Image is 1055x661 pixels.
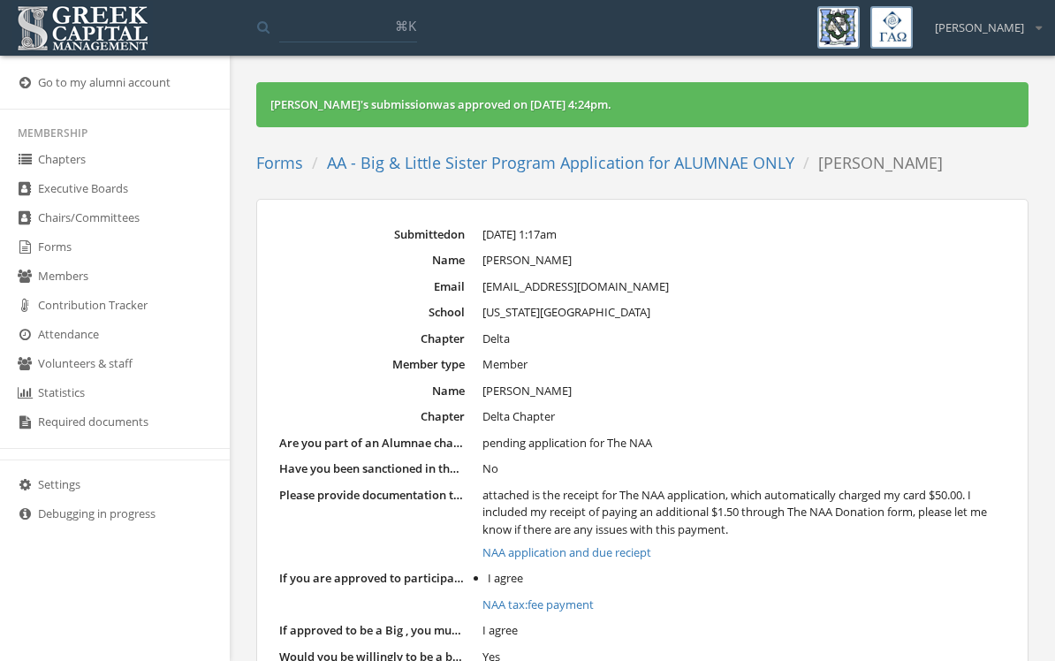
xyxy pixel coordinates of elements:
span: attached is the receipt for The NAA application, which automatically charged my card $50.00. I in... [482,487,987,537]
span: [PERSON_NAME] [935,19,1024,36]
dd: [US_STATE][GEOGRAPHIC_DATA] [482,304,1006,322]
a: NAA tax:fee payment [482,596,1006,614]
dt: Name [279,252,465,269]
dt: Name [279,383,465,399]
dt: Email [279,278,465,295]
span: pending application for The NAA [482,435,652,451]
span: Delta Chapter [482,408,555,424]
span: [DATE] 1:17am [482,226,557,242]
dt: Submitted on [279,226,465,243]
dt: If approved to be a Big , you must abide by rules and regulations of the PA Program and be in con... [279,622,465,639]
dt: School [279,304,465,321]
dt: Chapter [279,330,465,347]
dt: If you are approved to participate in the Big & Little Sister Program, you must be a part of an A... [279,570,465,587]
span: ⌘K [395,17,416,34]
span: No [482,460,498,476]
a: AA - Big & Little Sister Program Application for ALUMNAE ONLY [327,152,794,173]
li: I agree [488,570,1006,588]
dd: Member [482,356,1006,374]
dd: Delta [482,330,1006,348]
dt: Member type [279,356,465,373]
dt: Have you been sanctioned in the past two years, or are you currently under investigation by the S... [279,460,465,477]
li: [PERSON_NAME] [794,152,943,175]
dt: Are you part of an Alumnae chapter or The NAA? [279,435,465,452]
span: I agree [482,622,518,638]
div: [PERSON_NAME] 's submission was approved on . [270,96,1014,113]
dt: Chapter [279,408,465,425]
dd: [EMAIL_ADDRESS][DOMAIN_NAME] [482,278,1006,296]
dd: [PERSON_NAME] [482,252,1006,270]
div: [PERSON_NAME] [923,6,1042,36]
span: [PERSON_NAME] [482,383,572,399]
span: [DATE] 4:24pm [530,96,608,112]
a: NAA application and due reciept [482,544,1006,562]
dt: Please provide documentation that you have paid NAA/Chapter dues. (i.e. PDF/ Screenshot of paymen... [279,487,465,504]
a: Forms [256,152,303,173]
